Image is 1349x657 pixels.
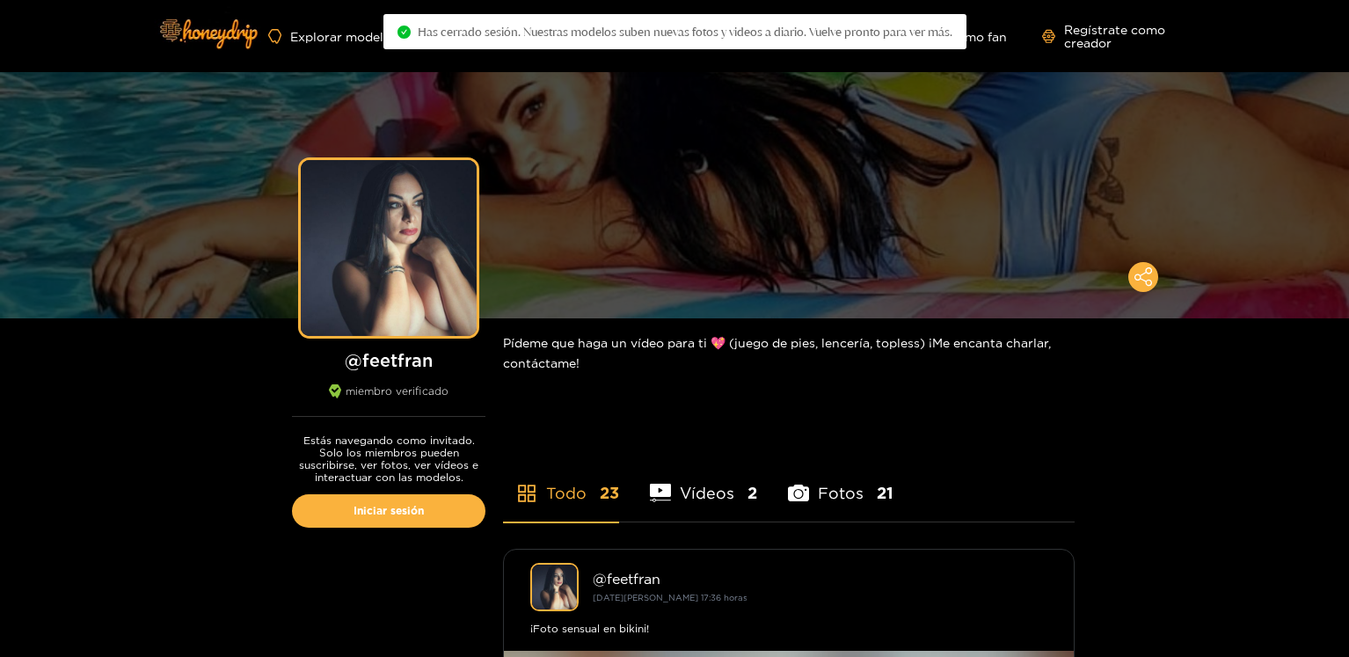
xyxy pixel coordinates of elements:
img: pies fran [530,563,579,611]
font: feetfran [607,571,660,587]
font: Vídeos [680,484,734,501]
font: 2 [747,484,757,501]
font: [DATE][PERSON_NAME] 17:36 horas [593,593,747,602]
font: Estás navegando como invitado. Solo los miembros pueden suscribirse, ver fotos, ver vídeos e inte... [299,434,478,483]
span: círculo de control [397,26,411,39]
font: miembro verificado [346,385,448,397]
font: 21 [877,484,893,501]
font: feetfran [362,350,433,369]
font: Iniciar sesión [354,505,424,516]
a: Regístrate como creador [1042,23,1202,49]
font: Todo [546,484,587,501]
font: 23 [600,484,619,501]
font: Regístrate como creador [1064,23,1165,49]
font: Explorar modelos [290,30,397,43]
font: Fotos [818,484,864,501]
font: ¡Foto sensual en bikini! [530,623,649,634]
a: Explorar modelos [268,29,397,44]
span: tienda de aplicaciones [516,483,537,504]
font: Has cerrado sesión. Nuestras modelos suben nuevas fotos y videos a diario. Vuelve pronto para ver... [418,25,952,39]
font: @ [593,571,607,587]
font: Pídeme que haga un vídeo para ti 💖 (juego de pies, lencería, topless) ¡Me encanta charlar, contác... [503,336,1051,369]
font: @ [345,350,362,369]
